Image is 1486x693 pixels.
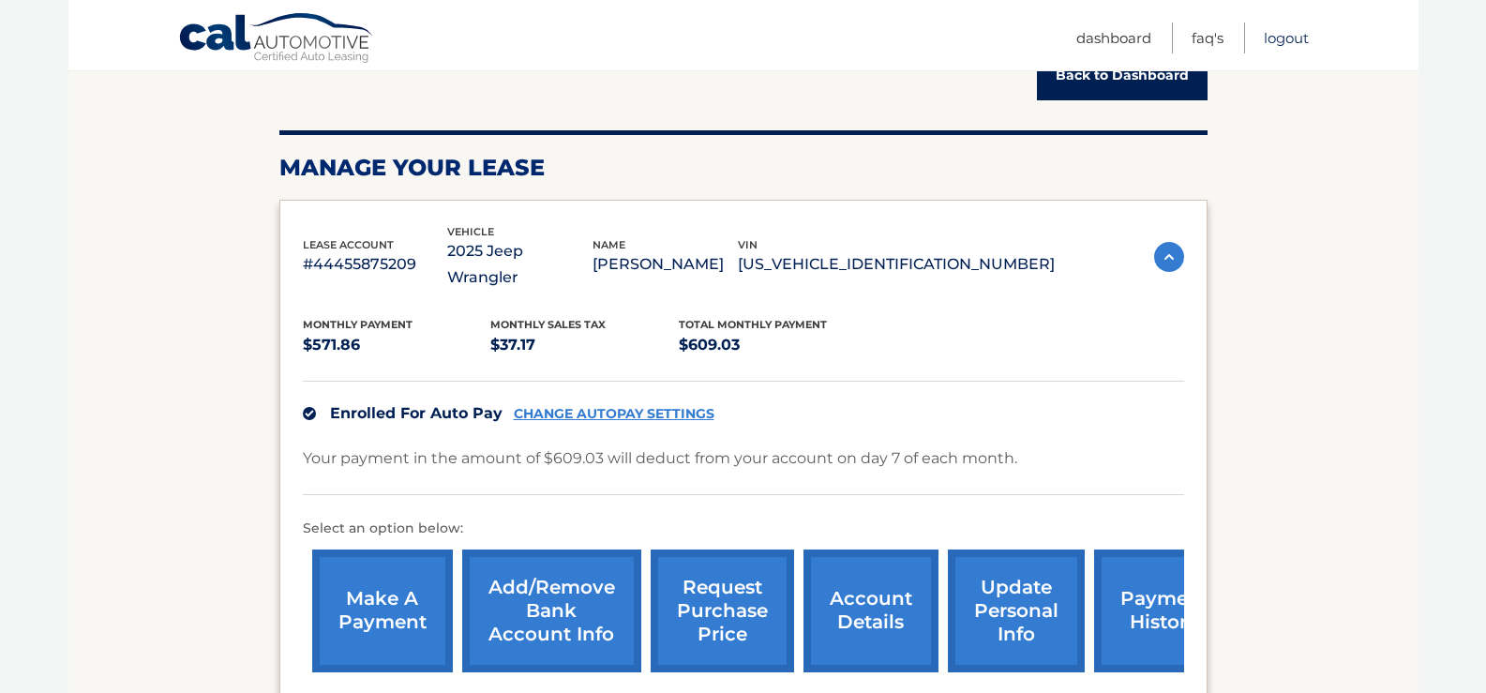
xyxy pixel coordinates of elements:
[1094,550,1235,672] a: payment history
[948,550,1085,672] a: update personal info
[1154,242,1184,272] img: accordion-active.svg
[738,238,758,251] span: vin
[679,318,827,331] span: Total Monthly Payment
[593,251,738,278] p: [PERSON_NAME]
[1076,23,1151,53] a: Dashboard
[651,550,794,672] a: request purchase price
[303,318,413,331] span: Monthly Payment
[303,518,1184,540] p: Select an option below:
[593,238,625,251] span: name
[738,251,1055,278] p: [US_VEHICLE_IDENTIFICATION_NUMBER]
[1037,51,1208,100] a: Back to Dashboard
[1192,23,1223,53] a: FAQ's
[1264,23,1309,53] a: Logout
[447,225,494,238] span: vehicle
[312,550,453,672] a: make a payment
[303,251,448,278] p: #44455875209
[490,332,679,358] p: $37.17
[330,404,503,422] span: Enrolled For Auto Pay
[447,238,593,291] p: 2025 Jeep Wrangler
[303,238,394,251] span: lease account
[462,550,641,672] a: Add/Remove bank account info
[679,332,867,358] p: $609.03
[279,154,1208,182] h2: Manage Your Lease
[303,407,316,420] img: check.svg
[303,332,491,358] p: $571.86
[303,445,1017,472] p: Your payment in the amount of $609.03 will deduct from your account on day 7 of each month.
[803,550,938,672] a: account details
[178,12,375,67] a: Cal Automotive
[514,406,714,422] a: CHANGE AUTOPAY SETTINGS
[490,318,606,331] span: Monthly sales Tax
